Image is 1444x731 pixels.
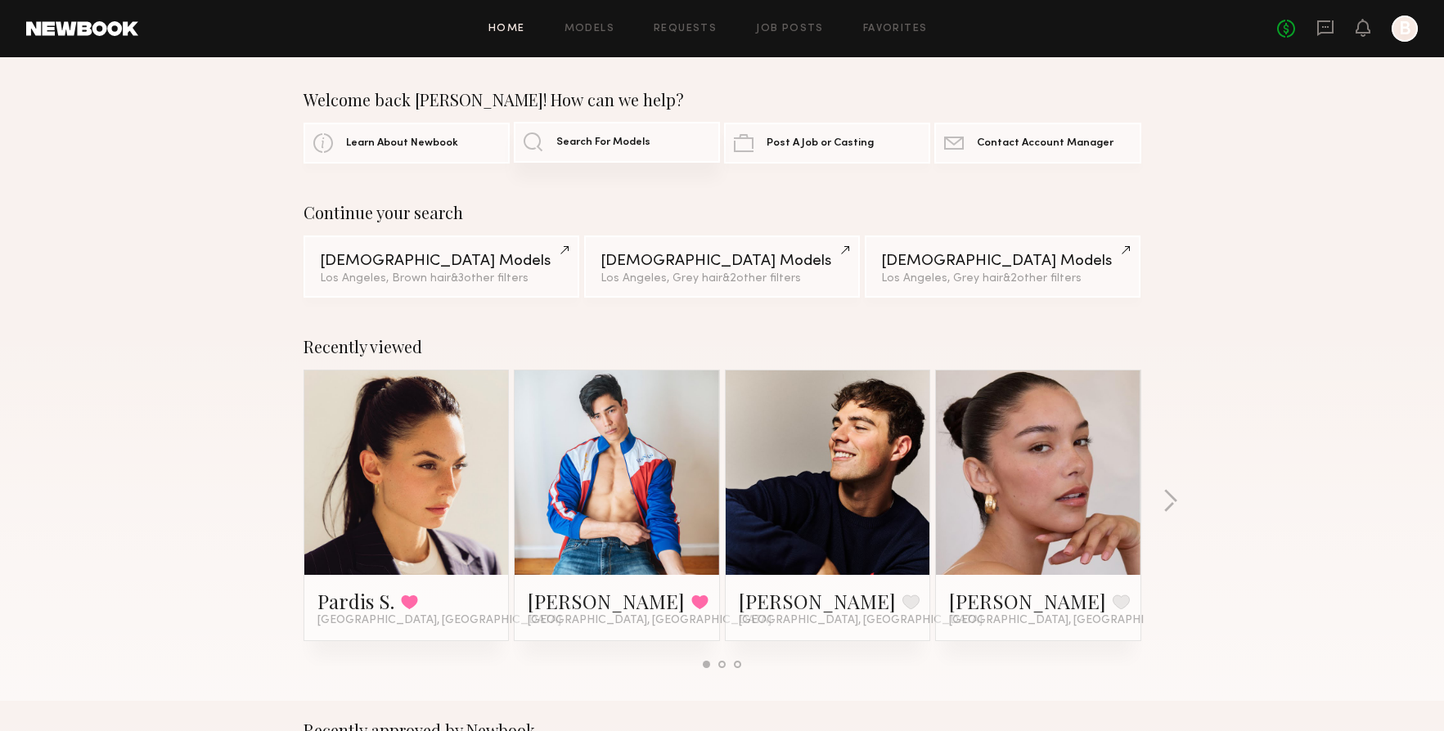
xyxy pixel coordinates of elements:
a: [PERSON_NAME] [528,588,685,614]
span: [GEOGRAPHIC_DATA], [GEOGRAPHIC_DATA] [317,614,561,627]
span: [GEOGRAPHIC_DATA], [GEOGRAPHIC_DATA] [949,614,1193,627]
span: & 3 other filter s [451,273,529,284]
a: [DEMOGRAPHIC_DATA] ModelsLos Angeles, Grey hair&2other filters [865,235,1140,298]
div: [DEMOGRAPHIC_DATA] Models [881,253,1124,269]
a: Search For Models [514,122,720,163]
a: Models [565,24,614,34]
div: Los Angeles, Grey hair [601,273,843,285]
span: [GEOGRAPHIC_DATA], [GEOGRAPHIC_DATA] [528,614,771,627]
span: [GEOGRAPHIC_DATA], [GEOGRAPHIC_DATA] [739,614,983,627]
div: Los Angeles, Brown hair [320,273,563,285]
span: Search For Models [556,137,650,148]
a: Job Posts [756,24,824,34]
a: Requests [654,24,717,34]
div: [DEMOGRAPHIC_DATA] Models [320,253,563,269]
a: Home [488,24,525,34]
a: B [1392,16,1418,42]
a: Pardis S. [317,588,394,614]
a: [PERSON_NAME] [739,588,896,614]
div: Continue your search [304,203,1141,222]
a: Learn About Newbook [304,123,510,164]
div: Welcome back [PERSON_NAME]! How can we help? [304,90,1141,110]
a: [PERSON_NAME] [949,588,1106,614]
div: [DEMOGRAPHIC_DATA] Models [601,253,843,269]
a: Favorites [863,24,928,34]
div: Los Angeles, Grey hair [881,273,1124,285]
span: & 2 other filter s [722,273,801,284]
a: Contact Account Manager [934,123,1140,164]
span: Contact Account Manager [977,138,1113,149]
a: [DEMOGRAPHIC_DATA] ModelsLos Angeles, Brown hair&3other filters [304,235,579,298]
a: [DEMOGRAPHIC_DATA] ModelsLos Angeles, Grey hair&2other filters [584,235,860,298]
div: Recently viewed [304,337,1141,357]
a: Post A Job or Casting [724,123,930,164]
span: Learn About Newbook [346,138,458,149]
span: Post A Job or Casting [767,138,874,149]
span: & 2 other filter s [1003,273,1082,284]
